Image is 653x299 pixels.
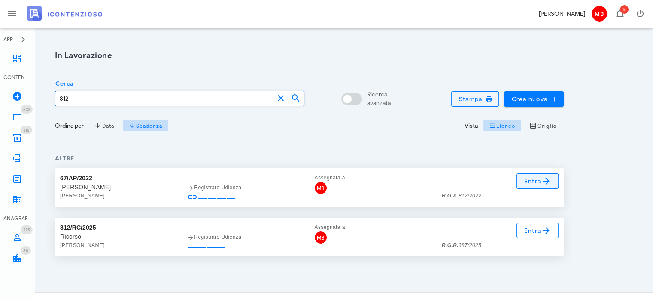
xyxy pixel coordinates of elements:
div: Assegnata a [315,173,431,182]
button: Scadenza [123,120,168,132]
button: Crea nuova [504,91,564,107]
button: Distintivo [609,3,630,24]
div: [PERSON_NAME] [60,241,177,250]
span: Distintivo [21,126,32,134]
div: Vista [465,121,478,130]
div: 67/AP/2022 [60,173,92,183]
span: Entra [524,225,552,236]
button: Griglia [525,120,562,132]
span: Distintivo [21,105,33,114]
button: Data [89,120,120,132]
div: Registrare Udienza [187,233,304,241]
h1: In Lavorazione [55,50,564,62]
button: MB [589,3,609,24]
button: clear icon [276,93,286,103]
div: 812/RC/2025 [60,223,96,232]
div: Registrare Udienza [187,183,304,192]
span: 318 [23,127,30,133]
h4: Altre [55,154,564,163]
div: [PERSON_NAME] [539,9,585,18]
span: Crea nuova [511,95,557,103]
span: MB [315,231,327,244]
div: 812/2022 [442,191,481,200]
strong: R.G.R. [442,242,459,248]
span: MB [592,6,607,22]
span: Distintivo [21,225,33,234]
span: 88 [23,248,28,253]
span: 633 [23,107,30,112]
span: Scadenza [129,122,163,129]
span: 325 [23,227,30,233]
img: logo-text-2x.png [27,6,102,21]
span: Entra [524,176,552,186]
span: MB [315,182,327,194]
div: [PERSON_NAME] [60,191,177,200]
input: Cerca [55,91,274,106]
span: Griglia [530,122,556,129]
div: Ricorso [60,232,177,241]
div: [PERSON_NAME] [60,183,177,191]
button: Elenco [483,120,521,132]
div: Ricerca avanzata [367,90,391,108]
div: Assegnata a [315,223,431,231]
div: ANAGRAFICA [3,215,31,222]
div: Ordina per [55,121,84,130]
button: Stampa [451,91,499,107]
span: Stampa [459,95,492,103]
div: CONTENZIOSO [3,74,31,81]
div: 387/2025 [442,241,481,250]
label: Cerca [53,80,73,88]
span: Data [94,122,114,129]
span: Distintivo [620,5,629,14]
strong: R.G.A. [442,193,459,199]
span: Distintivo [21,246,31,255]
span: Elenco [489,122,516,129]
a: Entra [516,223,559,238]
a: Entra [516,173,559,189]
